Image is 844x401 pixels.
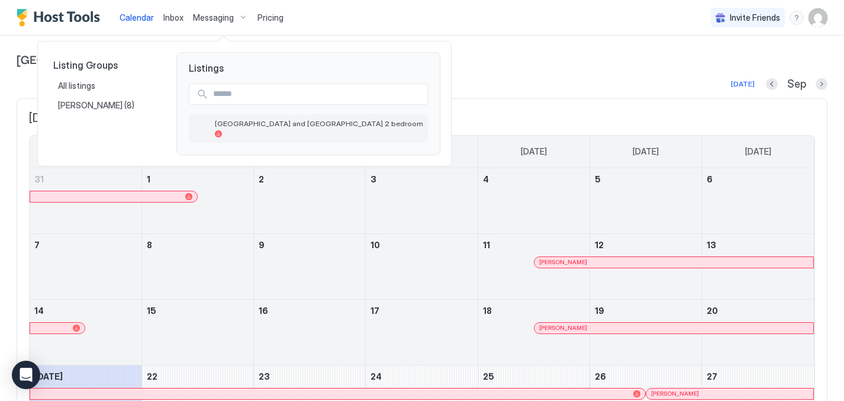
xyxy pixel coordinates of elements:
[194,119,212,138] div: listing image
[53,59,157,71] span: Listing Groups
[12,361,40,389] div: Open Intercom Messenger
[58,81,97,91] span: All listings
[177,53,440,74] span: Listings
[124,100,134,111] span: (8)
[208,84,427,104] input: Input Field
[58,100,124,111] span: [PERSON_NAME]
[215,119,423,128] span: [GEOGRAPHIC_DATA] and [GEOGRAPHIC_DATA] 2 bedroom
